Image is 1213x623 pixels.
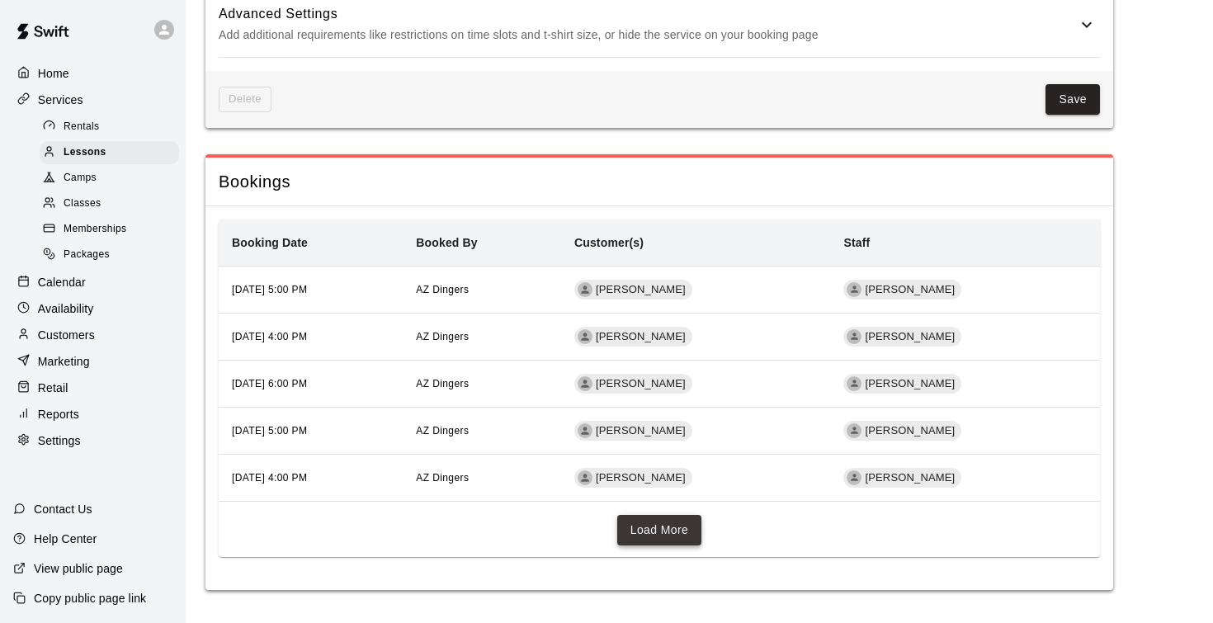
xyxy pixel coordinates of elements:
b: Staff [843,236,870,249]
p: Copy public page link [34,590,146,606]
span: AZ Dingers [416,284,469,295]
a: Customers [13,323,172,347]
span: [DATE] 4:00 PM [232,472,307,484]
span: [PERSON_NAME] [858,470,961,486]
a: Availability [13,296,172,321]
p: Availability [38,300,94,317]
span: AZ Dingers [416,472,469,484]
a: Memberships [40,217,186,243]
h6: Advanced Settings [219,3,1077,25]
p: Services [38,92,83,108]
a: Lessons [40,139,186,165]
p: Customers [38,327,95,343]
a: Home [13,61,172,86]
span: [DATE] 6:00 PM [232,378,307,389]
p: View public page [34,560,123,577]
div: Macie Colby [578,470,592,485]
span: [PERSON_NAME] [589,282,692,298]
a: Settings [13,428,172,453]
p: Home [38,65,69,82]
p: Calendar [38,274,86,290]
p: Settings [38,432,81,449]
div: Rocky Parra [847,376,861,391]
div: Classes [40,192,179,215]
span: Camps [64,170,97,186]
div: Rocky Parra [847,470,861,485]
div: Rocky Parra [847,423,861,438]
span: Memberships [64,221,126,238]
span: [DATE] 5:00 PM [232,425,307,437]
div: [PERSON_NAME] [574,280,692,300]
div: [PERSON_NAME] [843,421,961,441]
a: Classes [40,191,186,217]
div: Scarlett Ghelfy Tavera [578,376,592,391]
div: Macie Colby [578,329,592,344]
p: Retail [38,380,68,396]
span: [PERSON_NAME] [858,376,961,392]
a: Camps [40,166,186,191]
p: Help Center [34,531,97,547]
div: [PERSON_NAME] [574,468,692,488]
a: Reports [13,402,172,427]
a: Retail [13,375,172,400]
a: Rentals [40,114,186,139]
span: [PERSON_NAME] [858,423,961,439]
div: [PERSON_NAME] [843,468,961,488]
span: [PERSON_NAME] [589,423,692,439]
b: Booked By [416,236,477,249]
p: Add additional requirements like restrictions on time slots and t-shirt size, or hide the service... [219,25,1077,45]
span: [PERSON_NAME] [858,329,961,345]
div: Rentals [40,116,179,139]
div: Rocky Parra [847,329,861,344]
div: [PERSON_NAME] [574,421,692,441]
div: [PERSON_NAME] [843,327,961,347]
b: Booking Date [232,236,308,249]
p: Reports [38,406,79,422]
span: [PERSON_NAME] [858,282,961,298]
span: Rentals [64,119,100,135]
p: Contact Us [34,501,92,517]
div: Packages [40,243,179,267]
a: Marketing [13,349,172,374]
span: Packages [64,247,110,263]
a: Calendar [13,270,172,295]
p: Marketing [38,353,90,370]
span: Bookings [219,171,1100,193]
a: Packages [40,243,186,268]
div: Preslee Colby [578,423,592,438]
span: This lesson can't be deleted because its tied to: credits, [219,87,271,112]
span: [PERSON_NAME] [589,376,692,392]
div: [PERSON_NAME] [843,374,961,394]
span: [DATE] 5:00 PM [232,284,307,295]
div: [PERSON_NAME] [574,327,692,347]
div: [PERSON_NAME] [843,280,961,300]
span: [PERSON_NAME] [589,329,692,345]
div: Memberships [40,218,179,241]
b: Customer(s) [574,236,644,249]
button: Save [1045,84,1100,115]
div: Rocky Parra [847,282,861,297]
span: AZ Dingers [416,331,469,342]
span: [PERSON_NAME] [589,470,692,486]
button: Load More [617,515,702,545]
div: Preslee Colby [578,282,592,297]
a: Services [13,87,172,112]
span: [DATE] 4:00 PM [232,331,307,342]
span: Classes [64,196,101,212]
div: [PERSON_NAME] [574,374,692,394]
span: AZ Dingers [416,378,469,389]
div: Camps [40,167,179,190]
span: AZ Dingers [416,425,469,437]
span: Lessons [64,144,106,161]
div: Lessons [40,141,179,164]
